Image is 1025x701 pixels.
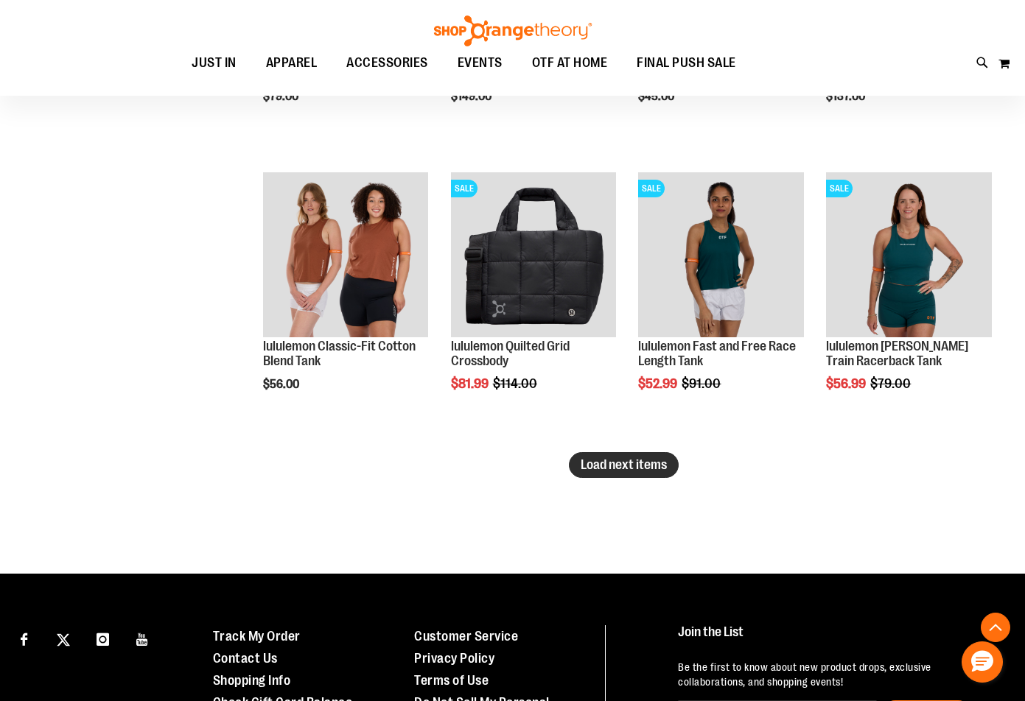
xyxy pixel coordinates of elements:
a: Terms of Use [414,673,489,688]
a: Contact Us [213,651,278,666]
div: product [631,165,811,429]
div: product [444,165,624,429]
span: $79.00 [870,376,913,391]
span: JUST IN [192,46,237,80]
span: $81.99 [451,376,491,391]
a: EVENTS [443,46,517,80]
span: $52.99 [638,376,679,391]
a: Visit our Youtube page [130,625,155,651]
span: $137.00 [826,90,867,103]
img: Twitter [57,633,70,647]
span: FINAL PUSH SALE [637,46,736,80]
span: EVENTS [458,46,503,80]
button: Back To Top [981,613,1010,642]
a: Customer Service [414,629,518,644]
div: product [256,165,436,429]
span: $149.00 [451,90,494,103]
a: Shopping Info [213,673,291,688]
span: $56.00 [263,378,301,391]
span: ACCESSORIES [346,46,428,80]
span: SALE [638,180,665,197]
a: FINAL PUSH SALE [622,46,751,80]
img: Shop Orangetheory [432,15,594,46]
a: lululemon Wunder Train Racerback TankSALE [826,172,992,340]
span: APPAREL [266,46,318,80]
a: Visit our Facebook page [11,625,37,651]
div: product [819,165,999,429]
span: OTF AT HOME [532,46,608,80]
img: lululemon Quilted Grid Crossbody [451,172,617,338]
span: SALE [451,180,477,197]
img: Main view of 2024 August lululemon Fast and Free Race Length Tank [638,172,804,338]
a: lululemon [PERSON_NAME] Train Racerback Tank [826,339,968,368]
a: lululemon Quilted Grid Crossbody [451,339,570,368]
span: $45.00 [638,90,676,103]
span: $79.00 [263,90,301,103]
a: lululemon Classic-Fit Cotton Blend Tank [263,339,416,368]
a: Track My Order [213,629,301,644]
a: Main view of 2024 August lululemon Fast and Free Race Length TankSALE [638,172,804,340]
a: Visit our X page [51,625,77,651]
span: $91.00 [682,376,723,391]
a: JUST IN [177,46,251,80]
a: OTF AT HOME [517,46,623,80]
a: lululemon Quilted Grid CrossbodySALE [451,172,617,340]
img: lululemon Classic-Fit Cotton Blend Tank [263,172,429,338]
span: $114.00 [493,376,539,391]
span: Load next items [581,457,667,472]
button: Hello, have a question? Let’s chat. [962,641,1003,683]
a: Visit our Instagram page [90,625,116,651]
h4: Join the List [678,625,998,652]
a: APPAREL [251,46,332,80]
p: Be the first to know about new product drops, exclusive collaborations, and shopping events! [678,660,998,689]
a: lululemon Classic-Fit Cotton Blend Tank [263,172,429,340]
a: ACCESSORIES [332,46,443,80]
button: Load next items [569,452,679,478]
img: lululemon Wunder Train Racerback Tank [826,172,992,338]
span: $56.99 [826,376,868,391]
a: Privacy Policy [414,651,494,666]
span: SALE [826,180,853,197]
a: lululemon Fast and Free Race Length Tank [638,339,796,368]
